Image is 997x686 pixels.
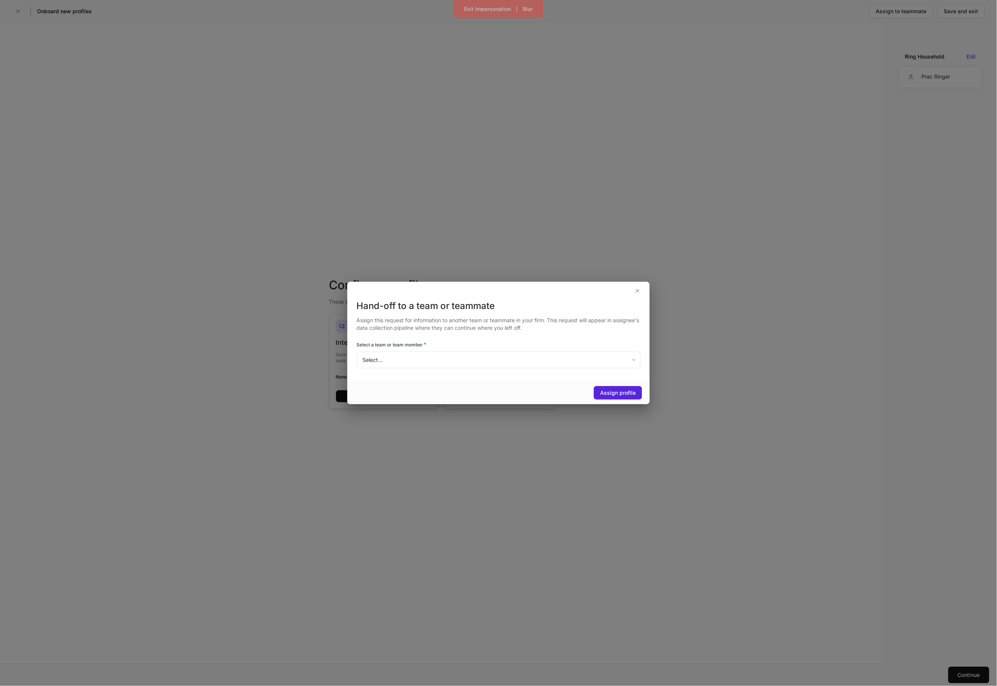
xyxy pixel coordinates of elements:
[600,389,636,397] div: Assign profile
[356,300,641,312] div: Hand-off to a team or teammate
[464,5,511,13] div: Exit Impersonation
[523,5,533,13] div: Blur
[356,341,426,348] h6: Select a team or team member
[594,386,642,400] button: Assign profile
[356,352,640,368] div: Select...
[356,312,641,332] div: Assign this request for information to another team or teammate in your firm. This request will a...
